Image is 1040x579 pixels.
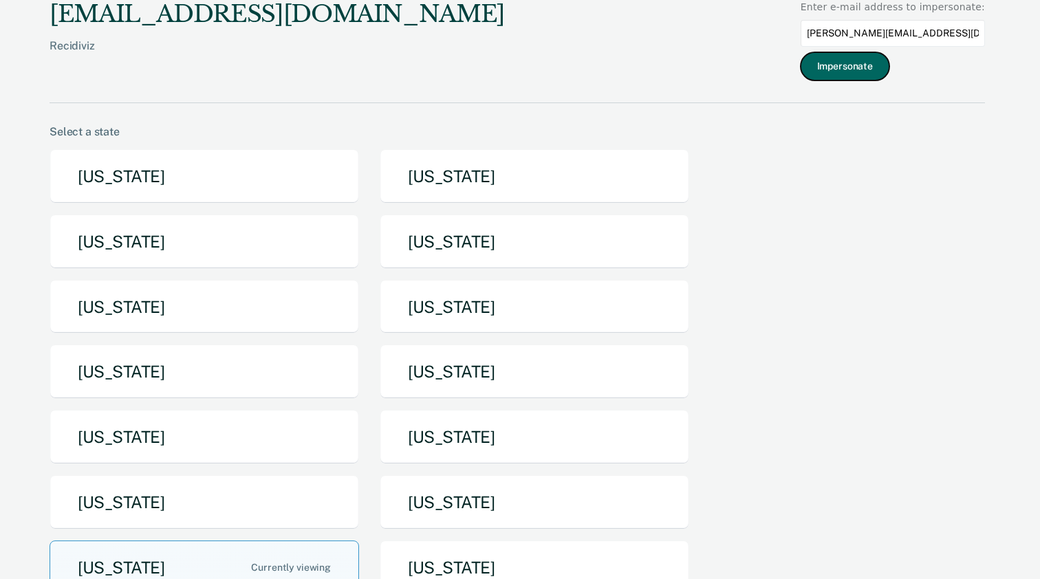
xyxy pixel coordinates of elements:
[50,475,359,529] button: [US_STATE]
[380,215,689,269] button: [US_STATE]
[50,215,359,269] button: [US_STATE]
[50,280,359,334] button: [US_STATE]
[801,20,985,47] input: Enter an email to impersonate...
[50,39,505,74] div: Recidiviz
[50,345,359,399] button: [US_STATE]
[380,475,689,529] button: [US_STATE]
[380,410,689,464] button: [US_STATE]
[50,149,359,204] button: [US_STATE]
[50,410,359,464] button: [US_STATE]
[801,52,889,80] button: Impersonate
[50,125,985,138] div: Select a state
[380,345,689,399] button: [US_STATE]
[380,149,689,204] button: [US_STATE]
[380,280,689,334] button: [US_STATE]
